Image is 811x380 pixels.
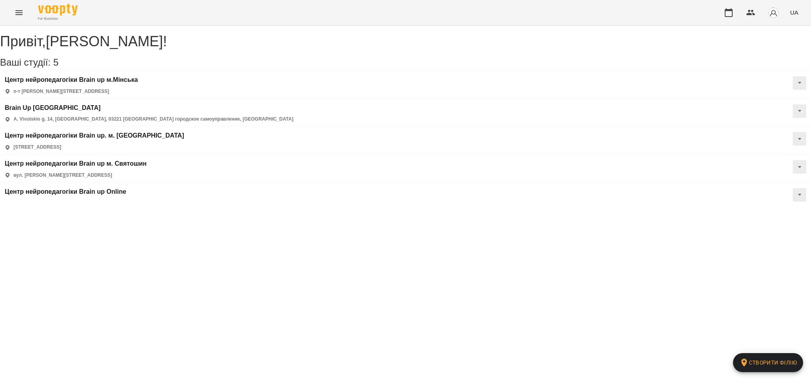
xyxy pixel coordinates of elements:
[5,76,138,83] a: Центр нейропедагогіки Brain up м.Мінська
[13,172,112,179] p: вул. [PERSON_NAME][STREET_ADDRESS]
[787,5,802,20] button: UA
[13,88,109,95] p: п-т [PERSON_NAME][STREET_ADDRESS]
[53,57,58,68] span: 5
[790,8,798,17] span: UA
[9,3,28,22] button: Menu
[38,16,78,21] span: For Business
[5,132,184,139] a: Центр нейропедагогіки Brain up. м. [GEOGRAPHIC_DATA]
[13,144,61,151] p: [STREET_ADDRESS]
[768,7,779,18] img: avatar_s.png
[13,116,293,123] p: A. Vivulskio g. 14, [GEOGRAPHIC_DATA], 03221 [GEOGRAPHIC_DATA] городское самоуправление, [GEOGRAP...
[5,188,126,195] a: Центр нейропедагогіки Brain up Online
[5,160,147,167] a: Центр нейропедагогіки Brain up м. Святошин
[38,4,78,15] img: Voopty Logo
[5,104,293,112] a: Brain Up [GEOGRAPHIC_DATA]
